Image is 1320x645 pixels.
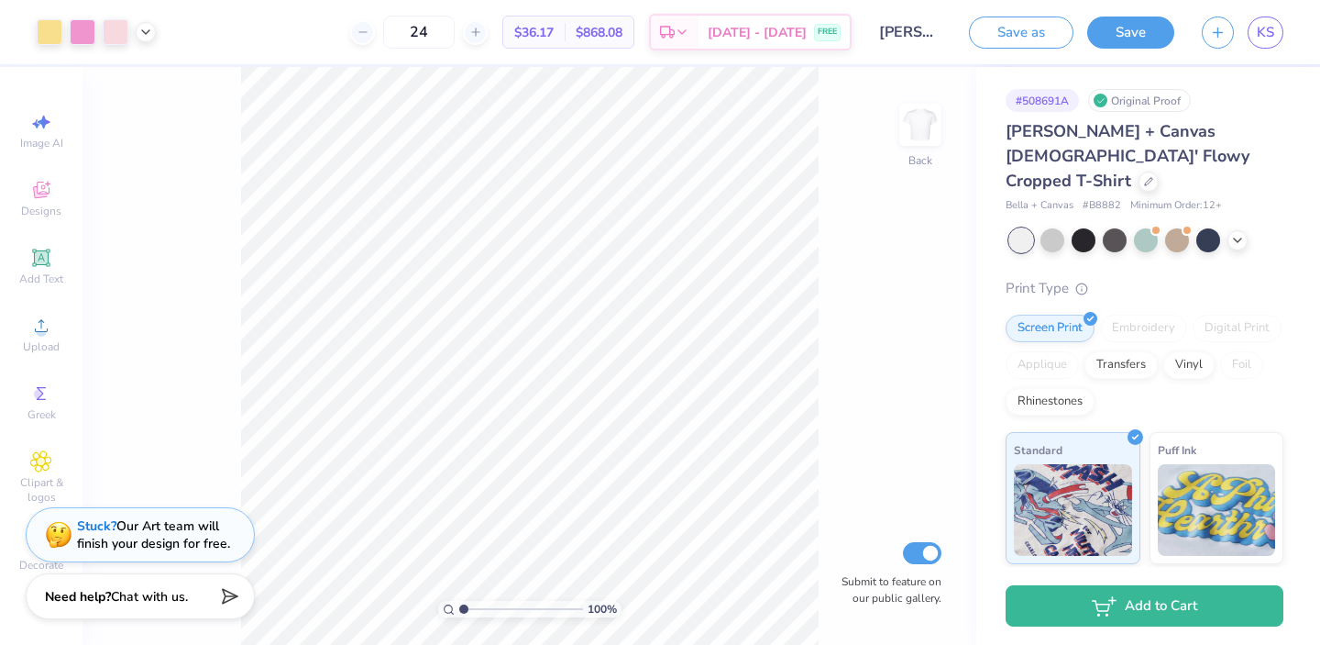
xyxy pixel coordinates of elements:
[1158,464,1276,556] img: Puff Ink
[77,517,116,535] strong: Stuck?
[1088,89,1191,112] div: Original Proof
[77,517,230,552] div: Our Art team will finish your design for free.
[1006,585,1283,627] button: Add to Cart
[1006,315,1094,342] div: Screen Print
[111,588,188,606] span: Chat with us.
[1006,278,1283,299] div: Print Type
[27,407,56,422] span: Greek
[1006,198,1073,214] span: Bella + Canvas
[1130,198,1222,214] span: Minimum Order: 12 +
[20,136,63,150] span: Image AI
[1220,351,1263,379] div: Foil
[19,558,63,573] span: Decorate
[865,14,955,50] input: Untitled Design
[1014,440,1062,460] span: Standard
[514,23,554,42] span: $36.17
[831,573,941,606] label: Submit to feature on our public gallery.
[708,23,807,42] span: [DATE] - [DATE]
[1006,388,1094,416] div: Rhinestones
[1087,17,1174,49] button: Save
[383,16,455,49] input: – –
[9,475,73,505] span: Clipart & logos
[1248,17,1283,49] a: KS
[19,272,63,286] span: Add Text
[23,339,60,354] span: Upload
[1158,440,1196,460] span: Puff Ink
[969,17,1073,49] button: Save as
[576,23,622,42] span: $868.08
[902,106,939,143] img: Back
[1014,464,1132,556] img: Standard
[1100,315,1187,342] div: Embroidery
[1163,351,1215,379] div: Vinyl
[588,601,617,617] span: 100 %
[45,588,111,606] strong: Need help?
[1193,315,1281,342] div: Digital Print
[1006,120,1249,192] span: [PERSON_NAME] + Canvas [DEMOGRAPHIC_DATA]' Flowy Cropped T-Shirt
[1006,89,1079,112] div: # 508691A
[1084,351,1158,379] div: Transfers
[1006,351,1079,379] div: Applique
[818,26,837,39] span: FREE
[1083,198,1121,214] span: # B8882
[1257,22,1274,43] span: KS
[21,204,61,218] span: Designs
[908,152,932,169] div: Back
